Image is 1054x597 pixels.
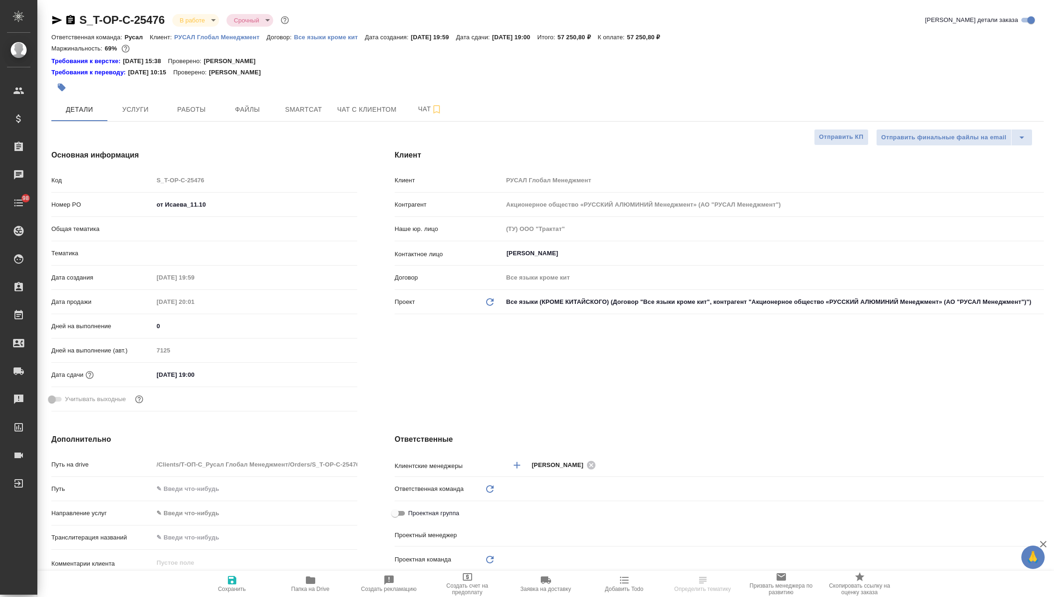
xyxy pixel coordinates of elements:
span: Создать счет на предоплату [434,583,501,596]
button: Создать счет на предоплату [428,571,507,597]
button: Добавить тэг [51,77,72,98]
button: Open [1039,533,1040,535]
div: [PERSON_NAME] [532,459,599,471]
p: Транслитерация названий [51,533,153,542]
span: Сохранить [218,586,246,592]
p: Ответственная команда [395,484,464,494]
p: Проект [395,297,415,307]
svg: Подписаться [431,104,442,115]
p: Договор [395,273,503,282]
p: Клиент [395,176,503,185]
span: 🙏 [1025,547,1041,567]
p: Номер PO [51,200,153,209]
a: Требования к переводу: [51,68,128,77]
span: Отправить КП [819,132,863,143]
input: ✎ Введи что-нибудь [153,368,235,381]
p: 69% [105,45,119,52]
p: Договор: [267,34,294,41]
button: Создать рекламацию [350,571,428,597]
input: Пустое поле [153,271,235,284]
button: Скопировать ссылку на оценку заказа [821,571,899,597]
div: ​ [503,481,1044,497]
button: Выбери, если сб и вс нужно считать рабочими днями для выполнения заказа. [133,393,145,405]
span: Добавить Todo [605,586,643,592]
input: Пустое поле [153,295,235,309]
span: Чат [408,103,453,115]
input: ✎ Введи что-нибудь [153,482,357,496]
div: ✎ Введи что-нибудь [156,509,346,518]
button: Скопировать ссылку [65,14,76,26]
button: Определить тематику [664,571,742,597]
button: Добавить Todo [585,571,664,597]
a: S_T-OP-C-25476 [79,14,165,26]
p: Русал [125,34,150,41]
input: ✎ Введи что-нибудь [153,531,357,544]
input: ✎ Введи что-нибудь [153,198,357,211]
p: Проектный менеджер [395,531,503,540]
p: Контактное лицо [395,250,503,259]
button: Отправить финальные файлы на email [876,129,1012,146]
p: Комментарии клиента [51,559,153,568]
button: В работе [177,16,208,24]
button: Призвать менеджера по развитию [742,571,821,597]
div: Нажми, чтобы открыть папку с инструкцией [51,57,123,66]
button: 🙏 [1021,546,1045,569]
button: Доп статусы указывают на важность/срочность заказа [279,14,291,26]
input: Пустое поле [153,458,357,471]
input: Пустое поле [503,198,1044,211]
input: Пустое поле [503,271,1044,284]
p: Все языки кроме кит [294,34,365,41]
div: ​ [153,221,357,237]
p: К оплате: [598,34,627,41]
a: Требования к верстке: [51,57,123,66]
div: ​ [153,245,357,261]
span: Папка на Drive [291,586,330,592]
p: Проверено: [168,57,204,66]
p: Ответственная команда: [51,34,125,41]
div: split button [876,129,1033,146]
span: 98 [17,194,35,203]
p: [DATE] 19:59 [411,34,456,41]
span: Чат с клиентом [337,104,396,115]
a: 98 [2,191,35,215]
button: Скопировать ссылку для ЯМессенджера [51,14,63,26]
p: Направление услуг [51,509,153,518]
p: Дата продажи [51,297,153,307]
button: Если добавить услуги и заполнить их объемом, то дата рассчитается автоматически [84,369,96,381]
span: Проектная группа [408,509,459,518]
span: Скопировать ссылку на оценку заказа [826,583,893,596]
span: Отправить финальные файлы на email [881,132,1006,143]
p: [DATE] 15:38 [123,57,168,66]
p: Дата сдачи [51,370,84,380]
span: Заявка на доставку [520,586,571,592]
span: Призвать менеджера по развитию [748,583,815,596]
p: Дней на выполнение (авт.) [51,346,153,355]
h4: Клиент [395,150,1044,161]
button: 14560.00 RUB; [120,43,132,55]
p: 57 250,80 ₽ [558,34,598,41]
p: Маржинальность: [51,45,105,52]
span: Определить тематику [674,586,731,592]
span: Детали [57,104,102,115]
p: Путь [51,484,153,494]
h4: Основная информация [51,150,357,161]
p: Общая тематика [51,224,153,234]
span: Услуги [113,104,158,115]
div: В работе [172,14,219,27]
div: В работе [226,14,273,27]
p: Тематика [51,249,153,258]
button: Open [1039,464,1040,466]
button: Open [1039,252,1040,254]
h4: Ответственные [395,434,1044,445]
div: Все языки (КРОМЕ КИТАЙСКОГО) (Договор "Все языки кроме кит", контрагент "Акционерное общество «РУ... [503,294,1044,310]
p: РУСАЛ Глобал Менеджмент [174,34,267,41]
input: Пустое поле [153,344,357,357]
span: [PERSON_NAME] [532,460,589,470]
button: Сохранить [193,571,271,597]
button: Папка на Drive [271,571,350,597]
p: Дата сдачи: [456,34,492,41]
p: Проверено: [173,68,209,77]
div: ✎ Введи что-нибудь [153,505,357,521]
p: [DATE] 19:00 [492,34,538,41]
button: Срочный [231,16,262,24]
